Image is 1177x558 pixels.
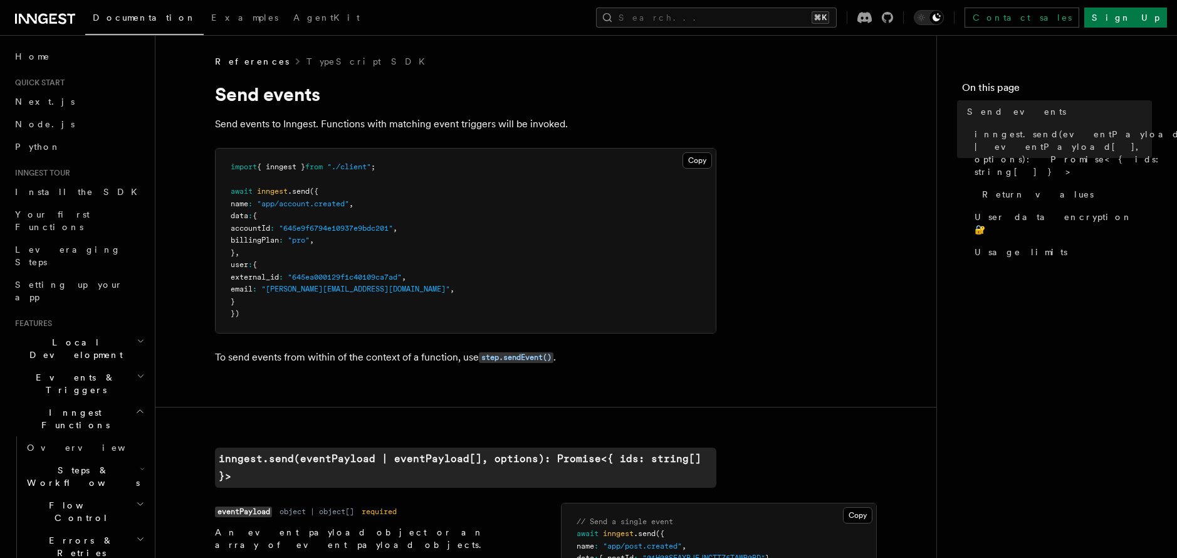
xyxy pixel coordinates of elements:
[235,248,239,257] span: ,
[10,273,147,308] a: Setting up your app
[279,273,283,282] span: :
[10,401,147,436] button: Inngest Functions
[286,4,367,34] a: AgentKit
[967,105,1066,118] span: Send events
[843,507,872,524] button: Copy
[10,135,147,158] a: Python
[215,83,716,105] h1: Send events
[215,349,716,367] p: To send events from within of the context of a function, use .
[248,211,253,220] span: :
[257,187,288,196] span: inngest
[15,280,123,302] span: Setting up your app
[577,542,594,550] span: name
[93,13,196,23] span: Documentation
[15,97,75,107] span: Next.js
[261,285,450,293] span: "[PERSON_NAME][EMAIL_ADDRESS][DOMAIN_NAME]"
[231,199,248,208] span: name
[204,4,286,34] a: Examples
[27,443,156,453] span: Overview
[15,209,90,232] span: Your first Functions
[248,199,253,208] span: :
[231,224,270,233] span: accountId
[682,542,686,550] span: ,
[231,297,235,306] span: }
[231,309,239,318] span: })
[231,187,253,196] span: await
[577,517,673,526] span: // Send a single event
[280,507,354,517] dd: object | object[]
[22,499,136,524] span: Flow Control
[962,100,1152,123] a: Send events
[279,236,283,245] span: :
[215,55,289,68] span: References
[349,199,353,208] span: ,
[10,238,147,273] a: Leveraging Steps
[812,11,829,24] kbd: ⌘K
[10,113,147,135] a: Node.js
[279,224,393,233] span: "645e9f6794e10937e9bdc201"
[634,529,656,538] span: .send
[231,285,253,293] span: email
[970,206,1152,241] a: User data encryption 🔐
[288,187,310,196] span: .send
[970,123,1152,183] a: inngest.send(eventPayload | eventPayload[], options): Promise<{ ids: string[] }>
[231,162,257,171] span: import
[22,464,140,489] span: Steps & Workflows
[288,236,310,245] span: "pro"
[977,183,1152,206] a: Return values
[22,459,147,494] button: Steps & Workflows
[10,318,52,329] span: Features
[22,494,147,529] button: Flow Control
[257,162,305,171] span: { inngest }
[656,529,664,538] span: ({
[596,8,837,28] button: Search...⌘K
[253,260,257,269] span: {
[1084,8,1167,28] a: Sign Up
[683,152,712,169] button: Copy
[231,248,235,257] span: }
[15,119,75,129] span: Node.js
[10,181,147,203] a: Install the SDK
[231,236,279,245] span: billingPlan
[10,168,70,178] span: Inngest tour
[215,526,531,551] p: An event payload object or an array of event payload objects.
[10,336,137,361] span: Local Development
[231,260,248,269] span: user
[594,542,599,550] span: :
[270,224,275,233] span: :
[305,162,323,171] span: from
[215,448,716,488] a: inngest.send(eventPayload | eventPayload[], options): Promise<{ ids: string[] }>
[306,55,432,68] a: TypeScript SDK
[371,162,375,171] span: ;
[15,187,145,197] span: Install the SDK
[603,529,634,538] span: inngest
[15,50,50,63] span: Home
[253,211,257,220] span: {
[962,80,1152,100] h4: On this page
[10,90,147,113] a: Next.js
[975,246,1067,258] span: Usage limits
[577,529,599,538] span: await
[965,8,1079,28] a: Contact sales
[393,224,397,233] span: ,
[10,78,65,88] span: Quick start
[15,245,121,267] span: Leveraging Steps
[914,10,944,25] button: Toggle dark mode
[362,507,397,517] dd: required
[479,352,553,363] code: step.sendEvent()
[257,199,349,208] span: "app/account.created"
[327,162,371,171] span: "./client"
[970,241,1152,263] a: Usage limits
[248,260,253,269] span: :
[479,351,553,363] a: step.sendEvent()
[22,436,147,459] a: Overview
[10,366,147,401] button: Events & Triggers
[10,371,137,396] span: Events & Triggers
[10,45,147,68] a: Home
[603,542,682,550] span: "app/post.created"
[85,4,204,35] a: Documentation
[310,187,318,196] span: ({
[10,331,147,366] button: Local Development
[10,406,135,431] span: Inngest Functions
